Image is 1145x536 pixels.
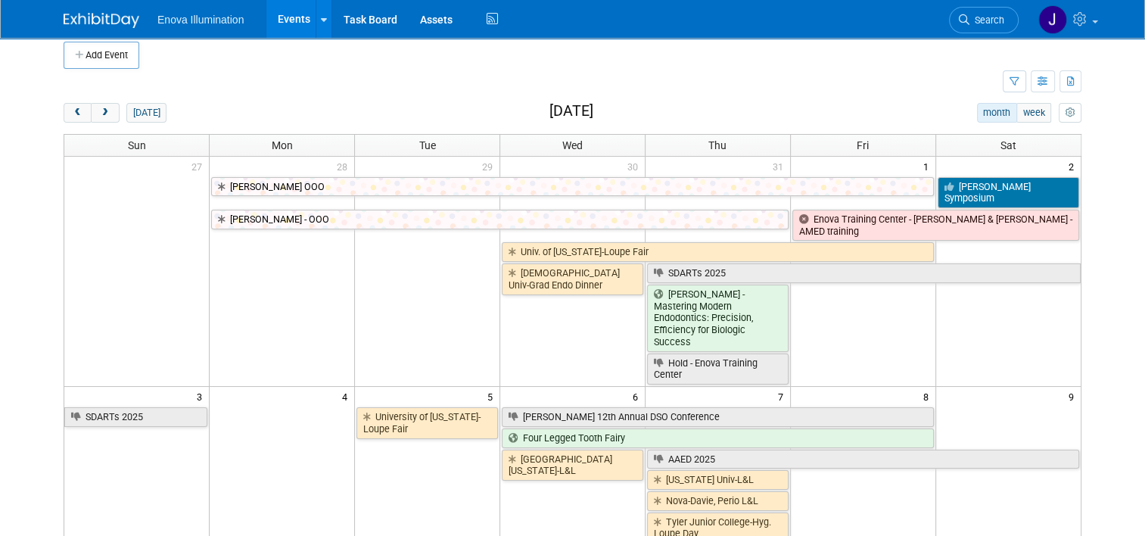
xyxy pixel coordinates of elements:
a: AAED 2025 [647,450,1079,469]
span: 29 [481,157,499,176]
span: Wed [562,139,583,151]
span: 27 [190,157,209,176]
span: 2 [1067,157,1081,176]
button: month [977,103,1017,123]
button: week [1016,103,1051,123]
a: SDARTs 2025 [64,407,207,427]
span: Sat [1000,139,1016,151]
span: 31 [771,157,790,176]
a: [GEOGRAPHIC_DATA][US_STATE]-L&L [502,450,643,481]
span: 7 [776,387,790,406]
a: [PERSON_NAME] OOO [211,177,933,197]
span: 6 [631,387,645,406]
a: [PERSON_NAME] - Mastering Modern Endodontics: Precision, Efficiency for Biologic Success [647,285,789,352]
a: Hold - Enova Training Center [647,354,789,385]
a: Univ. of [US_STATE]-Loupe Fair [502,242,934,262]
a: Nova-Davie, Perio L&L [647,491,789,511]
span: 30 [626,157,645,176]
button: Add Event [64,42,139,69]
span: 4 [341,387,354,406]
span: 5 [486,387,499,406]
span: Fri [857,139,869,151]
span: 1 [922,157,935,176]
span: Mon [272,139,293,151]
a: [PERSON_NAME] - OOO [211,210,788,229]
a: University of [US_STATE]-Loupe Fair [356,407,498,438]
a: Enova Training Center - [PERSON_NAME] & [PERSON_NAME] - AMED training [792,210,1079,241]
span: Search [969,14,1004,26]
a: Four Legged Tooth Fairy [502,428,934,448]
span: Thu [708,139,727,151]
img: ExhibitDay [64,13,139,28]
a: [DEMOGRAPHIC_DATA] Univ-Grad Endo Dinner [502,263,643,294]
a: Search [949,7,1019,33]
a: [US_STATE] Univ-L&L [647,470,789,490]
i: Personalize Calendar [1065,108,1075,118]
span: Enova Illumination [157,14,244,26]
span: Sun [128,139,146,151]
img: Janelle Tlusty [1038,5,1067,34]
span: 9 [1067,387,1081,406]
a: SDARTs 2025 [647,263,1081,283]
button: next [91,103,119,123]
span: 8 [922,387,935,406]
span: 28 [335,157,354,176]
button: myCustomButton [1059,103,1081,123]
a: [PERSON_NAME] Symposium [938,177,1079,208]
h2: [DATE] [549,103,593,120]
button: [DATE] [126,103,166,123]
button: prev [64,103,92,123]
a: [PERSON_NAME] 12th Annual DSO Conference [502,407,934,427]
span: 3 [195,387,209,406]
span: Tue [419,139,436,151]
